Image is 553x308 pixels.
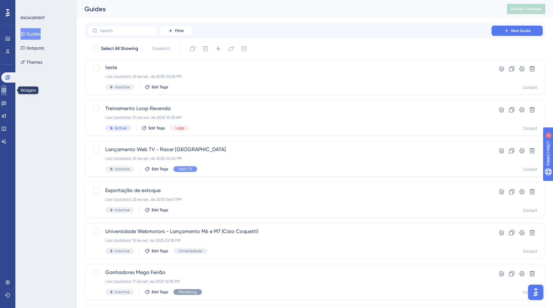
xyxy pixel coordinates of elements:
span: Lançamento Web TV - Racer [GEOGRAPHIC_DATA] [105,146,473,153]
div: Cockpit [523,85,537,90]
button: Edit Tags [141,126,165,131]
span: Active [115,126,126,131]
span: Inactive [115,166,130,172]
span: Publish Changes [511,6,541,12]
div: Cockpit [523,208,537,213]
button: Themes [20,56,42,68]
div: Last Updated: 23 de set. de 2025 06:47 PM [105,197,473,202]
span: teste [105,64,473,71]
button: Filter [160,26,192,36]
span: Universidade [179,248,202,254]
span: Edit Tags [152,85,168,90]
span: Exportação de estoque [105,187,473,194]
span: Select All Showing [101,45,138,53]
div: Last Updated: 17 de set. de 2025 12:35 PM [105,279,473,284]
div: 1 [44,3,46,8]
button: Guides [20,28,41,40]
span: Edit Tags [152,207,168,213]
div: Last Updated: 29 de set. de 2025 02:45 PM [105,156,473,161]
button: Edit Tags [145,289,168,295]
span: Ganhadores Mega Feirão [105,269,473,276]
span: Loop [175,126,184,131]
span: Marketing [179,289,197,295]
span: Universidade Webmotors - Lançamento M6 e M7 (Caio Coquetti) [105,228,473,235]
span: Edit Tags [152,248,168,254]
input: Search [100,28,152,33]
span: New Guide [511,28,531,33]
span: Edit Tags [148,126,165,131]
button: Edit Tags [145,166,168,172]
span: Edit Tags [152,166,168,172]
button: Edit Tags [145,248,168,254]
span: Inactive [115,207,130,213]
span: Inactive [115,248,130,254]
button: New Guide [492,26,543,36]
div: Cockpit [523,290,537,295]
div: Cockpit [523,249,537,254]
span: Inactive [115,289,130,295]
div: Cockpit [523,167,537,172]
span: Inactive [115,85,130,90]
button: Hotspots [20,42,44,54]
div: Last Updated: 19 de set. de 2025 02:18 PM [105,238,473,243]
div: ENGAGEMENT [20,15,45,20]
div: Last Updated: 29 de set. de 2025 04:36 PM [105,74,473,79]
span: Web TV [179,166,192,172]
span: Edit Tags [152,289,168,295]
span: Filter [175,28,184,33]
button: Edit Tags [145,85,168,90]
div: Guides [84,4,491,13]
span: Deselect [152,45,170,53]
iframe: UserGuiding AI Assistant Launcher [526,283,545,302]
button: Deselect [146,43,176,54]
button: Publish Changes [507,4,545,14]
div: Cockpit [523,126,537,131]
button: Edit Tags [145,207,168,213]
span: Need Help? [15,2,40,9]
span: Treinamento Loop Revenda [105,105,473,112]
div: Last Updated: 01 de out. de 2025 10:33 AM [105,115,473,120]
